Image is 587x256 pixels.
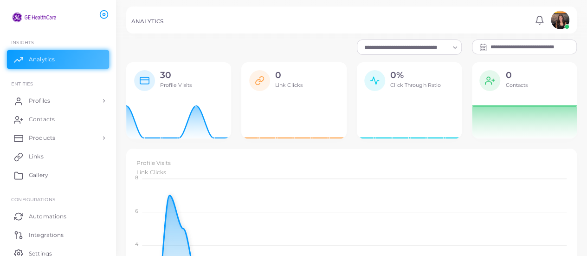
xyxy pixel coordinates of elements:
a: Products [7,129,109,147]
a: Links [7,147,109,166]
h2: 0% [390,70,441,81]
span: Automations [29,212,66,221]
span: Contacts [29,115,55,124]
a: Analytics [7,50,109,69]
div: Search for option [357,39,462,54]
span: Link Clicks [275,82,303,88]
tspan: 6 [135,208,138,214]
span: Profile Visits [160,82,192,88]
span: Configurations [11,197,55,202]
span: Contacts [505,82,528,88]
a: Gallery [7,166,109,184]
a: Contacts [7,110,109,129]
span: Integrations [29,231,64,239]
span: INSIGHTS [11,39,34,45]
span: Link Clicks [136,169,166,176]
span: Profile Visits [136,159,171,166]
span: Click Through Ratio [390,82,441,88]
span: ENTITIES [11,81,33,86]
span: Profiles [29,97,50,105]
tspan: 8 [135,175,138,181]
h2: 30 [160,70,192,81]
span: Gallery [29,171,48,179]
input: Search for option [361,42,449,53]
h2: 0 [275,70,303,81]
span: Analytics [29,55,55,64]
span: Links [29,152,44,161]
h5: ANALYTICS [131,18,163,25]
tspan: 4 [135,241,139,248]
img: avatar [551,11,569,29]
a: avatar [548,11,572,29]
img: logo [8,9,60,26]
a: Automations [7,207,109,225]
a: Integrations [7,225,109,244]
h2: 0 [505,70,528,81]
span: Products [29,134,55,142]
a: Profiles [7,92,109,110]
